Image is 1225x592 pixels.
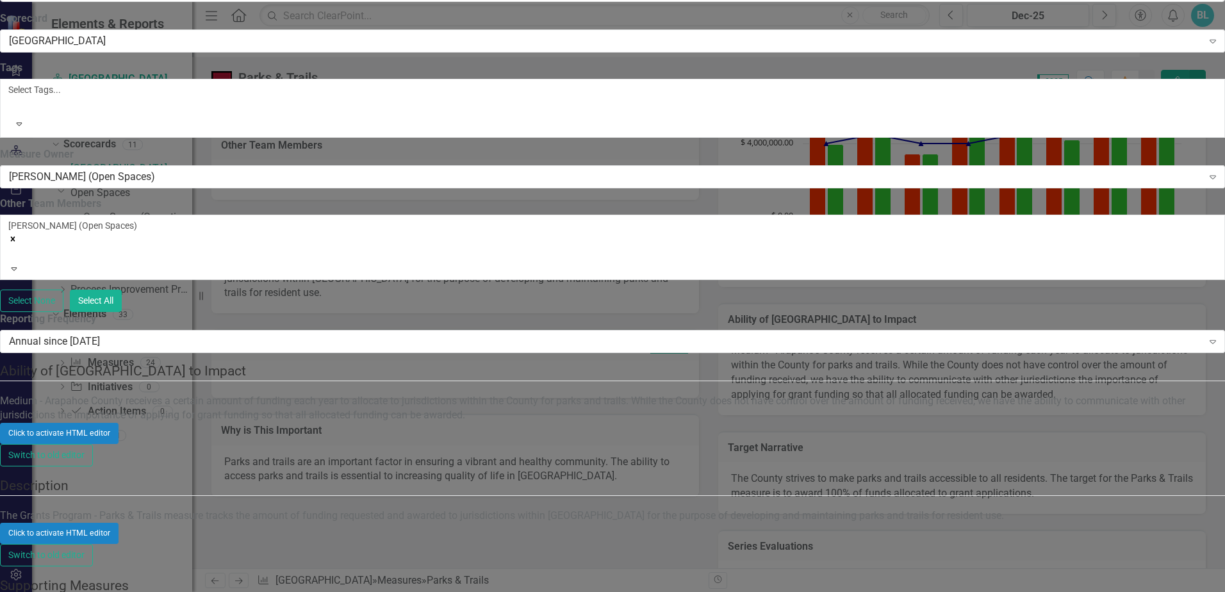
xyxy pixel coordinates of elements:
div: Annual since [DATE] [9,334,1203,349]
div: [PERSON_NAME] (Open Spaces) [9,170,1203,185]
div: Select Tags... [8,83,1217,96]
button: Select All [70,290,122,312]
div: Remove Glen Poole (Open Spaces) [8,232,1217,245]
div: [GEOGRAPHIC_DATA] [9,34,1203,49]
div: [PERSON_NAME] (Open Spaces) [8,219,1217,232]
